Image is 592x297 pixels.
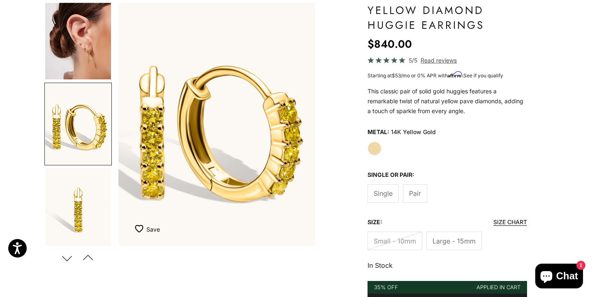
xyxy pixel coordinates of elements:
[44,83,112,165] button: Go to item 5
[476,283,520,292] div: Applied in cart
[45,84,111,165] img: #YellowGold
[135,221,160,237] button: Add to Wishlist
[374,188,393,199] span: Single
[368,3,527,32] h1: Yellow Diamond Huggie Earrings
[368,126,389,138] legend: Metal:
[493,219,527,226] button: Size chart
[391,126,436,138] variant-option-value: 14K Yellow Gold
[118,3,315,246] div: Item 5 of 14
[421,56,457,65] span: Read reviews
[45,168,111,249] img: #YellowGold
[135,225,146,233] img: wishlist
[368,72,503,79] span: Starting at /mo or 0% APR with .
[409,56,417,65] span: 5/5
[463,72,503,79] a: See if you qualify - Learn more about Affirm Financing (opens in modal)
[368,36,412,52] sale-price: $840.00
[409,188,421,199] span: Pair
[368,260,527,271] p: In Stock
[432,236,476,246] span: Large - 15mm
[44,167,112,250] button: Go to item 6
[368,169,414,181] legend: Single or Pair:
[392,72,401,79] span: $53
[448,72,462,78] span: Affirm
[368,56,527,65] a: 5/5 Read reviews
[533,264,585,290] inbox-online-store-chat: Shopify online store chat
[368,86,527,116] p: This classic pair of solid gold huggies features a remarkable twist of natural yellow pave diamon...
[374,283,398,292] div: 35% Off
[368,216,382,228] legend: Size:
[118,3,315,246] img: #YellowGold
